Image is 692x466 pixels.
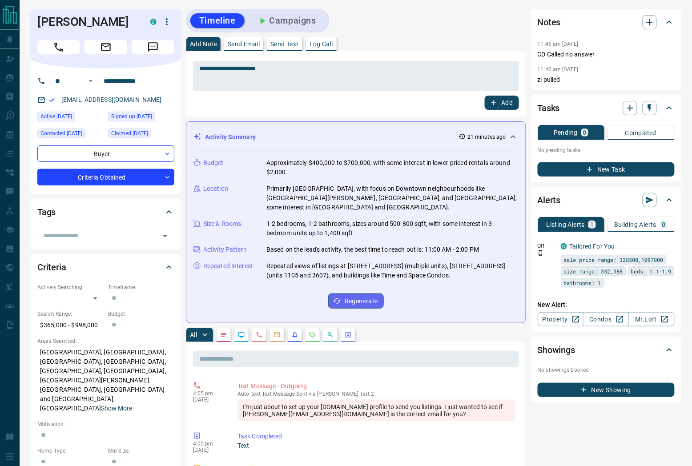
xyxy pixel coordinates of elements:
a: Mr.Loft [628,312,674,326]
svg: Emails [274,331,281,338]
p: Actively Searching: [37,283,104,291]
button: New Task [538,162,675,177]
button: Timeline [190,13,245,28]
h2: Tasks [538,101,560,115]
h2: Showings [538,343,575,357]
div: Fri Sep 05 2025 [108,112,174,124]
button: Campaigns [248,13,325,28]
p: Budget [203,158,224,168]
p: Text [237,441,515,450]
div: Sun Sep 07 2025 [37,112,104,124]
p: Based on the lead's activity, the best time to reach out is: 11:00 AM - 2:00 PM [266,245,479,254]
div: Notes [538,12,675,33]
div: Showings [538,339,675,361]
p: Search Range: [37,310,104,318]
h2: Criteria [37,260,66,274]
p: Completed [625,130,657,136]
a: Tailored For You [570,243,615,250]
svg: Email Verified [49,97,55,103]
p: No showings booked [538,366,675,374]
p: New Alert: [538,300,675,309]
p: 1 [590,221,594,228]
a: [EMAIL_ADDRESS][DOMAIN_NAME] [61,96,162,103]
p: Log Call [310,41,333,47]
button: Open [85,76,96,86]
button: Regenerate [328,293,384,309]
p: Approximately $400,000 to $700,000, with some interest in lower-priced rentals around $2,000. [266,158,519,177]
p: Size & Rooms [203,219,241,229]
svg: Agent Actions [345,331,352,338]
h2: Notes [538,15,561,29]
span: Contacted [DATE] [40,129,82,138]
p: Send Email [228,41,260,47]
p: Task Completed [237,432,515,441]
button: New Showing [538,383,675,397]
p: 4:05 pm [193,441,224,447]
div: Criteria Obtained [37,169,174,185]
p: 4:05 pm [193,390,224,397]
p: Areas Searched: [37,337,174,345]
div: Tasks [538,97,675,119]
div: Tags [37,201,174,223]
div: condos.ca [561,243,567,249]
p: Pending [554,129,578,136]
p: Send Text [270,41,299,47]
svg: Listing Alerts [291,331,298,338]
p: 0 [583,129,587,136]
p: 1-2 bedrooms, 1-2 bathrooms, sizes around 500-800 sqft, with some interest in 3-bedroom units up ... [266,219,519,238]
div: Alerts [538,189,675,211]
svg: Opportunities [327,331,334,338]
a: Property [538,312,583,326]
a: Condos [583,312,629,326]
span: auto_text [237,391,261,397]
span: Active [DATE] [40,112,72,121]
button: Open [159,230,171,242]
div: Activity Summary21 minutes ago [193,129,519,145]
div: Buyer [37,145,174,162]
button: Add [485,96,519,110]
p: 0 [662,221,665,228]
span: Message [132,40,174,54]
p: [DATE] [193,447,224,453]
span: bathrooms: 1 [564,278,601,287]
p: $365,000 - $998,000 [37,318,104,333]
p: Primarily [GEOGRAPHIC_DATA], with focus on Downtown neighbourhoods like [GEOGRAPHIC_DATA][PERSON_... [266,184,519,212]
p: 21 minutes ago [467,133,506,141]
button: Show More [101,404,132,413]
p: Location [203,184,228,193]
div: condos.ca [150,19,157,25]
p: Motivation: [37,420,174,428]
p: Listing Alerts [547,221,585,228]
p: Repeated views of listings at [STREET_ADDRESS] (multiple units), [STREET_ADDRESS] (units 1105 and... [266,261,519,280]
svg: Requests [309,331,316,338]
svg: Push Notification Only [538,250,544,256]
svg: Notes [220,331,227,338]
span: Email [84,40,127,54]
p: Home Type: [37,447,104,455]
p: 11:46 am [DATE] [538,41,579,47]
span: beds: 1.1-1.9 [631,267,672,276]
p: Text Message - Outgoing [237,382,515,391]
p: [DATE] [193,397,224,403]
p: zl pulled [538,75,675,84]
span: size range: 352,988 [564,267,623,276]
p: Repeated Interest [203,261,253,271]
p: All [190,332,197,338]
div: Criteria [37,257,174,278]
p: No pending tasks [538,144,675,157]
div: I'm just about to set up your [DOMAIN_NAME] profile to send you listings. I just wanted to see if... [237,400,515,421]
h2: Alerts [538,193,561,207]
h1: [PERSON_NAME] [37,15,137,29]
span: sale price range: 328500,1097800 [564,255,664,264]
span: Signed up [DATE] [111,112,152,121]
p: [GEOGRAPHIC_DATA], [GEOGRAPHIC_DATA], [GEOGRAPHIC_DATA], [GEOGRAPHIC_DATA], [GEOGRAPHIC_DATA], [G... [37,345,174,416]
p: CD Called no answer [538,50,675,59]
p: Off [538,242,555,250]
p: Building Alerts [614,221,656,228]
span: Call [37,40,80,54]
p: Add Note [190,41,217,47]
svg: Calls [256,331,263,338]
div: Fri Sep 05 2025 [37,129,104,141]
span: Claimed [DATE] [111,129,148,138]
p: Budget: [108,310,174,318]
